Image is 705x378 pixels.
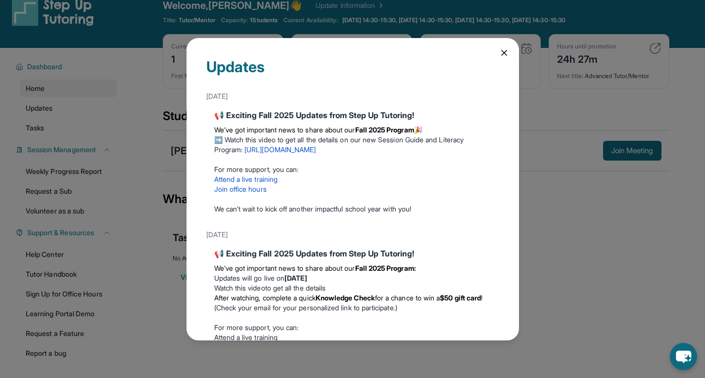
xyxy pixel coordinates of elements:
[244,145,316,154] a: [URL][DOMAIN_NAME]
[214,323,491,333] p: For more support, you can:
[214,248,491,259] div: 📢 Exciting Fall 2025 Updates from Step Up Tutoring!
[214,264,355,272] span: We’ve got important news to share about our
[355,126,414,134] strong: Fall 2025 Program
[316,294,375,302] strong: Knowledge Check
[206,226,499,244] div: [DATE]
[214,135,491,155] p: ➡️ Watch this video to get all the details on our new Session Guide and Literacy Program:
[414,126,423,134] span: 🎉
[214,185,267,193] a: Join office hours
[355,264,416,272] strong: Fall 2025 Program:
[440,294,481,302] strong: $50 gift card
[214,293,491,313] li: (Check your email for your personalized link to participate.)
[206,58,499,87] div: Updates
[214,109,491,121] div: 📢 Exciting Fall 2025 Updates from Step Up Tutoring!
[214,284,265,292] a: Watch this video
[214,333,278,341] a: Attend a live training
[214,294,316,302] span: After watching, complete a quick
[481,294,482,302] span: !
[214,273,491,283] li: Updates will go live on
[214,204,491,214] p: We can’t wait to kick off another impactful school year with you!
[375,294,440,302] span: for a chance to win a
[214,175,278,183] a: Attend a live training
[214,165,299,173] span: For more support, you can:
[284,274,307,282] strong: [DATE]
[206,87,499,105] div: [DATE]
[670,343,697,370] button: chat-button
[214,126,355,134] span: We’ve got important news to share about our
[214,283,491,293] li: to get all the details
